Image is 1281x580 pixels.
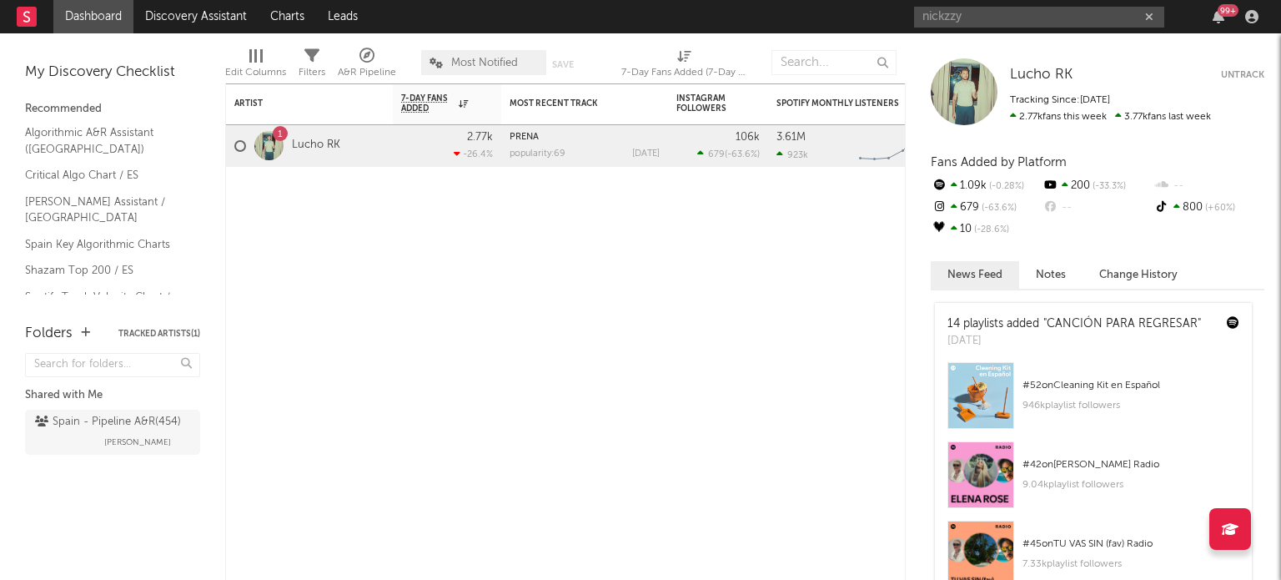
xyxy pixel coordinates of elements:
span: Fans Added by Platform [931,156,1067,169]
div: [DATE] [947,333,1201,350]
a: [PERSON_NAME] Assistant / [GEOGRAPHIC_DATA] [25,193,183,227]
div: 10 [931,219,1042,240]
div: # 45 on TU VAS SIN (fav) Radio [1022,534,1239,554]
a: PREÑÁ [510,133,539,142]
button: Notes [1019,261,1083,289]
div: 9.04k playlist followers [1022,475,1239,495]
div: My Discovery Checklist [25,63,200,83]
div: Spain - Pipeline A&R ( 454 ) [35,412,181,432]
span: -28.6 % [972,225,1009,235]
div: 200 [1042,175,1153,197]
span: -63.6 % [979,204,1017,213]
span: 2.77k fans this week [1010,112,1107,122]
div: -- [1042,197,1153,219]
a: Algorithmic A&R Assistant ([GEOGRAPHIC_DATA]) [25,124,183,158]
div: -26.4 % [454,149,493,159]
a: #52onCleaning Kit en Español946kplaylist followers [935,362,1252,441]
a: #42on[PERSON_NAME] Radio9.04kplaylist followers [935,441,1252,521]
span: +60 % [1203,204,1235,213]
span: -0.28 % [987,182,1024,191]
div: Spotify Monthly Listeners [776,98,902,108]
div: 679 [931,197,1042,219]
div: A&R Pipeline [338,42,396,90]
div: Most Recent Track [510,98,635,108]
a: Critical Algo Chart / ES [25,166,183,184]
input: Search... [771,50,897,75]
span: 3.77k fans last week [1010,112,1211,122]
div: [DATE] [632,149,660,159]
div: Folders [25,324,73,344]
div: Instagram Followers [676,93,735,113]
span: Most Notified [451,58,518,68]
div: 2.77k [467,132,493,143]
div: PREÑÁ [510,133,660,142]
a: Lucho RK [1010,67,1073,83]
div: Artist [234,98,359,108]
button: Untrack [1221,67,1264,83]
div: 14 playlists added [947,315,1201,333]
div: # 52 on Cleaning Kit en Español [1022,376,1239,396]
span: 679 [708,150,725,159]
span: -33.3 % [1090,182,1126,191]
span: [PERSON_NAME] [104,432,171,452]
a: Spain Key Algorithmic Charts [25,235,183,254]
span: 7-Day Fans Added [401,93,455,113]
div: Edit Columns [225,63,286,83]
div: 7.33k playlist followers [1022,554,1239,574]
a: Spotify Track Velocity Chart / ES [25,288,183,322]
input: Search for folders... [25,353,200,377]
div: Edit Columns [225,42,286,90]
button: 99+ [1213,10,1224,23]
div: 923k [776,149,808,160]
div: 946k playlist followers [1022,396,1239,416]
div: ( ) [697,149,760,159]
span: Tracking Since: [DATE] [1010,95,1110,105]
button: Tracked Artists(1) [118,330,200,338]
div: # 42 on [PERSON_NAME] Radio [1022,455,1239,475]
div: Filters [299,63,325,83]
input: Search for artists [914,7,1164,28]
span: -63.6 % [727,150,757,159]
div: popularity: 69 [510,149,565,159]
div: 7-Day Fans Added (7-Day Fans Added) [621,63,746,83]
div: Recommended [25,99,200,119]
button: News Feed [931,261,1019,289]
a: Lucho RK [292,139,340,153]
svg: Chart title [851,125,927,167]
div: Shared with Me [25,386,200,406]
div: -- [1153,175,1264,197]
div: 99 + [1218,4,1238,17]
div: 7-Day Fans Added (7-Day Fans Added) [621,42,746,90]
a: Spain - Pipeline A&R(454)[PERSON_NAME] [25,410,200,455]
span: Lucho RK [1010,68,1073,82]
div: Filters [299,42,325,90]
a: "CANCIÓN PARA REGRESAR" [1043,318,1201,330]
button: Save [552,60,574,69]
div: 106k [736,132,760,143]
button: Change History [1083,261,1194,289]
div: 800 [1153,197,1264,219]
a: Shazam Top 200 / ES [25,261,183,280]
div: 1.09k [931,175,1042,197]
div: A&R Pipeline [338,63,396,83]
div: 3.61M [776,132,806,143]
